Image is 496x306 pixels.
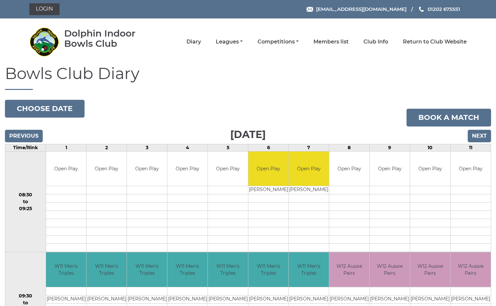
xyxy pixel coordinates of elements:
td: [PERSON_NAME] [410,295,450,303]
td: 08:30 to 09:25 [5,151,46,252]
td: 11 [450,144,491,151]
td: [PERSON_NAME] [370,295,410,303]
td: 2 [87,144,127,151]
td: Open Play [127,152,167,186]
span: [EMAIL_ADDRESS][DOMAIN_NAME] [316,6,407,12]
td: [PERSON_NAME] [289,295,329,303]
img: Phone us [419,7,424,12]
td: [PERSON_NAME] [248,186,288,194]
td: W11 Men's Triples [289,252,329,287]
a: Login [29,3,60,15]
td: Open Play [410,152,450,186]
td: Open Play [289,152,329,186]
td: 4 [167,144,208,151]
td: 9 [369,144,410,151]
td: [PERSON_NAME] [451,295,491,303]
td: W11 Men's Triples [46,252,86,287]
td: 7 [288,144,329,151]
td: Open Play [248,152,288,186]
td: W12 Aussie Pairs [451,252,491,287]
td: 1 [46,144,87,151]
td: Open Play [451,152,491,186]
a: Diary [186,38,201,45]
td: 6 [248,144,289,151]
td: W11 Men's Triples [87,252,127,287]
h1: Bowls Club Diary [5,65,491,90]
a: Club Info [363,38,388,45]
a: Competitions [258,38,299,45]
td: Time/Rink [5,144,46,151]
td: [PERSON_NAME] [289,186,329,194]
td: W11 Men's Triples [167,252,208,287]
td: Open Play [46,152,86,186]
td: [PERSON_NAME] [329,295,369,303]
td: W12 Aussie Pairs [329,252,369,287]
input: Next [468,130,491,142]
td: [PERSON_NAME] [87,295,127,303]
div: Dolphin Indoor Bowls Club [64,28,155,49]
td: Open Play [208,152,248,186]
a: Members list [313,38,349,45]
td: [PERSON_NAME] [167,295,208,303]
a: Email [EMAIL_ADDRESS][DOMAIN_NAME] [307,5,407,13]
a: Leagues [216,38,243,45]
a: Return to Club Website [403,38,467,45]
a: Phone us 01202 675551 [418,5,460,13]
td: 3 [127,144,167,151]
td: W11 Men's Triples [208,252,248,287]
button: Choose date [5,100,85,118]
span: 01202 675551 [428,6,460,12]
td: W11 Men's Triples [127,252,167,287]
img: Dolphin Indoor Bowls Club [29,27,59,57]
td: W11 Men's Triples [248,252,288,287]
td: Open Play [329,152,369,186]
td: [PERSON_NAME] [46,295,86,303]
td: Open Play [87,152,127,186]
td: Open Play [167,152,208,186]
td: W12 Aussie Pairs [410,252,450,287]
td: [PERSON_NAME] [208,295,248,303]
input: Previous [5,130,43,142]
td: [PERSON_NAME] [127,295,167,303]
td: 10 [410,144,450,151]
td: [PERSON_NAME] [248,295,288,303]
img: Email [307,7,313,12]
td: Open Play [370,152,410,186]
td: 8 [329,144,369,151]
td: W12 Aussie Pairs [370,252,410,287]
td: 5 [208,144,248,151]
a: Book a match [407,109,491,126]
